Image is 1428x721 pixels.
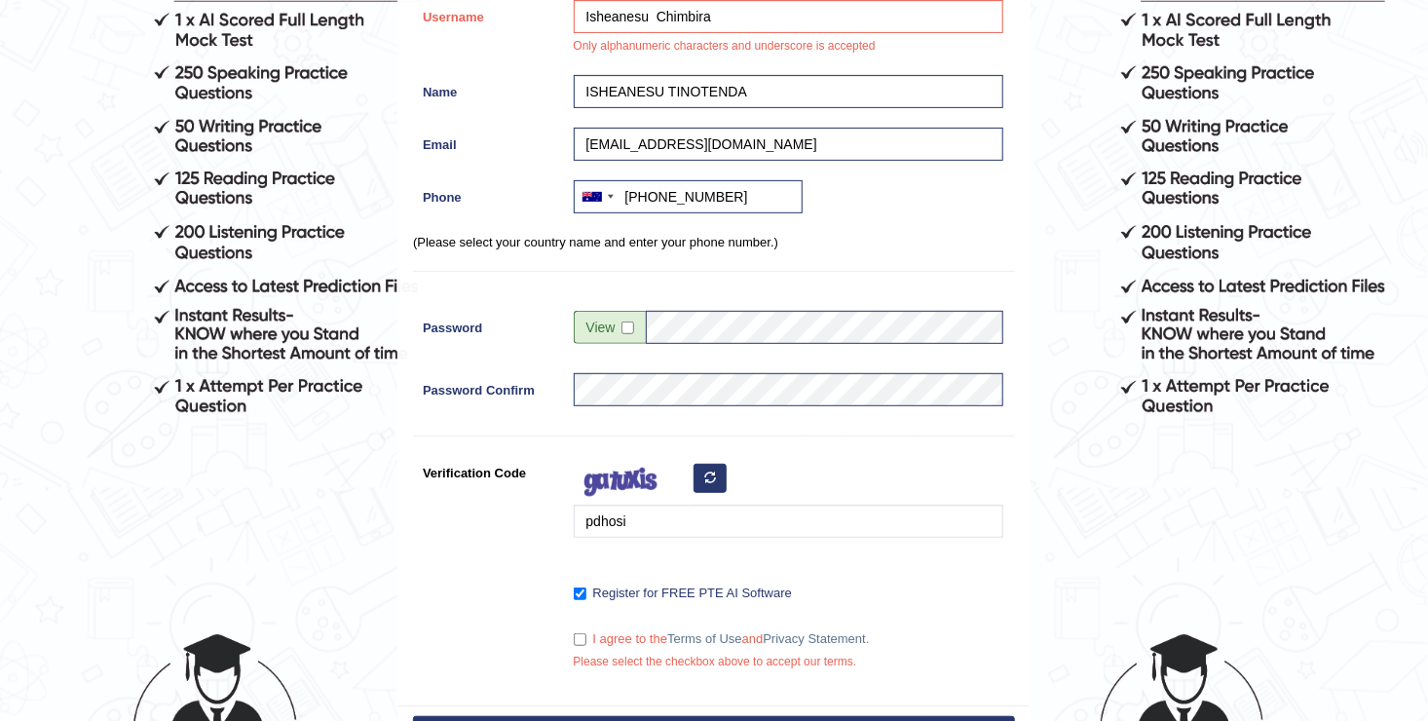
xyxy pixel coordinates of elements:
label: Email [413,128,564,154]
label: Phone [413,180,564,207]
a: Privacy Statement [763,631,866,646]
a: Terms of Use [667,631,742,646]
label: Password Confirm [413,373,564,399]
label: Password [413,311,564,337]
label: Verification Code [413,456,564,482]
input: Register for FREE PTE AI Software [574,588,586,600]
label: I agree to the and . [574,629,870,649]
input: +61 412 345 678 [574,180,803,213]
label: Register for FREE PTE AI Software [574,584,792,603]
label: Name [413,75,564,101]
p: (Please select your country name and enter your phone number.) [413,233,1015,251]
div: Australia: +61 [575,181,620,212]
input: I agree to theTerms of UseandPrivacy Statement. [574,633,586,646]
input: Show/Hide Password [621,322,634,334]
